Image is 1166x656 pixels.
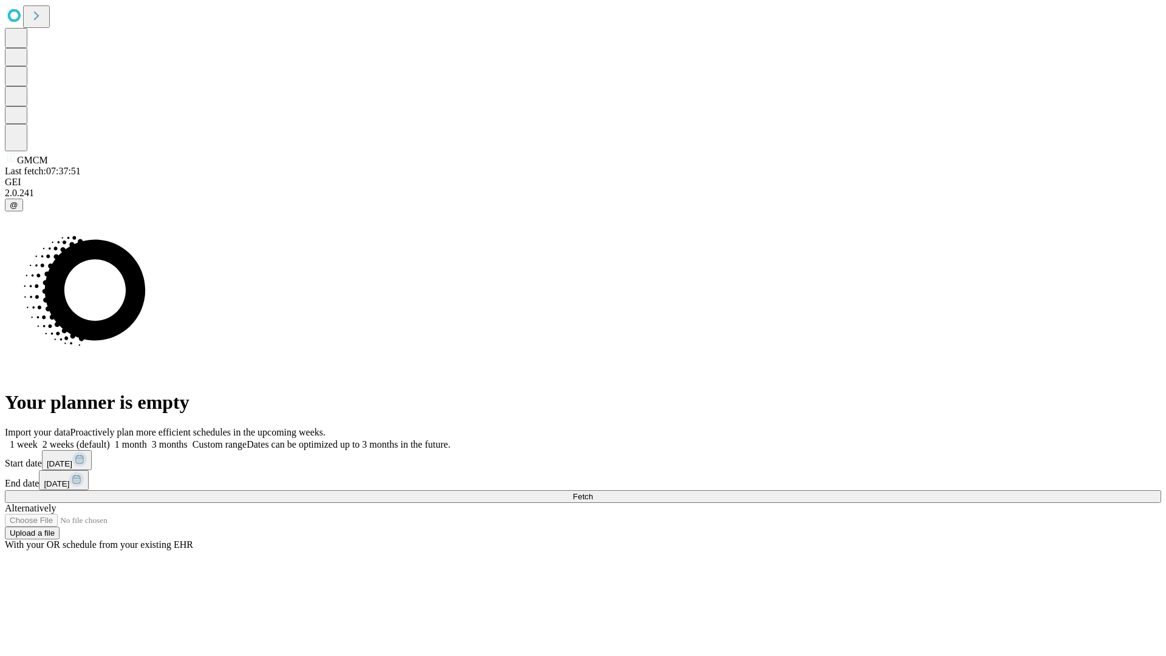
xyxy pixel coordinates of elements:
[5,539,193,550] span: With your OR schedule from your existing EHR
[5,427,70,437] span: Import your data
[39,470,89,490] button: [DATE]
[247,439,450,449] span: Dates can be optimized up to 3 months in the future.
[5,188,1161,199] div: 2.0.241
[5,527,60,539] button: Upload a file
[10,200,18,210] span: @
[5,166,81,176] span: Last fetch: 07:37:51
[70,427,326,437] span: Proactively plan more efficient schedules in the upcoming weeks.
[44,479,69,488] span: [DATE]
[5,450,1161,470] div: Start date
[5,470,1161,490] div: End date
[193,439,247,449] span: Custom range
[5,490,1161,503] button: Fetch
[43,439,110,449] span: 2 weeks (default)
[5,177,1161,188] div: GEI
[115,439,147,449] span: 1 month
[152,439,188,449] span: 3 months
[5,199,23,211] button: @
[5,503,56,513] span: Alternatively
[5,391,1161,414] h1: Your planner is empty
[47,459,72,468] span: [DATE]
[17,155,48,165] span: GMCM
[573,492,593,501] span: Fetch
[42,450,92,470] button: [DATE]
[10,439,38,449] span: 1 week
